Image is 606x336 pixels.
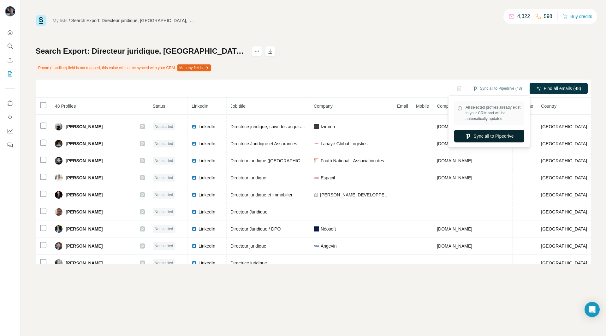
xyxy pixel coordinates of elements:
[199,243,215,249] span: LinkedIn
[437,141,472,146] span: [DOMAIN_NAME]
[230,226,281,231] span: Directeur Juridique / DPO
[155,158,173,164] span: Not started
[5,139,15,151] button: Feedback
[153,104,165,109] span: Status
[5,27,15,38] button: Quick start
[155,175,173,181] span: Not started
[541,261,587,266] span: [GEOGRAPHIC_DATA]
[541,104,556,109] span: Country
[437,104,472,109] span: Company website
[69,17,70,24] li: /
[192,192,197,197] img: LinkedIn logo
[192,261,197,266] img: LinkedIn logo
[66,209,103,215] span: [PERSON_NAME]
[230,141,297,146] span: Directrice Juridique et Assurances
[230,209,268,214] span: Directeur Juridique
[230,124,367,129] span: Directrice juridique, suivi des acquisitions et administration des ventes
[55,208,62,216] img: Avatar
[55,191,62,199] img: Avatar
[321,175,335,181] span: Espacil
[155,209,173,215] span: Not started
[155,243,173,249] span: Not started
[320,192,389,198] span: [PERSON_NAME] DEVELOPPEMENT
[155,192,173,198] span: Not started
[466,105,521,122] span: All selected profiles already exist in your CRM and will be automatically updated.
[5,40,15,52] button: Search
[155,260,173,266] span: Not started
[321,243,337,249] span: Angevin
[53,18,68,23] a: My lists
[541,124,587,129] span: [GEOGRAPHIC_DATA]
[314,158,319,163] img: company-logo
[71,17,198,24] div: Search Export: Directeur juridique, [GEOGRAPHIC_DATA], [GEOGRAPHIC_DATA] - [DATE] 12:58
[5,125,15,137] button: Dashboard
[192,104,208,109] span: LinkedIn
[585,302,600,317] div: Open Intercom Messenger
[437,124,472,129] span: [DOMAIN_NAME]
[321,141,368,147] span: Lahaye Global Logistics
[314,175,319,180] img: company-logo
[192,175,197,180] img: LinkedIn logo
[468,84,526,93] button: Sync all to Pipedrive (48)
[314,124,319,129] img: company-logo
[192,158,197,163] img: LinkedIn logo
[192,209,197,214] img: LinkedIn logo
[192,141,197,146] img: LinkedIn logo
[66,243,103,249] span: [PERSON_NAME]
[541,209,587,214] span: [GEOGRAPHIC_DATA]
[55,157,62,165] img: Avatar
[321,123,335,130] span: Izimmo
[541,158,587,163] span: [GEOGRAPHIC_DATA]
[155,124,173,129] span: Not started
[66,192,103,198] span: [PERSON_NAME]
[5,111,15,123] button: Use Surfe API
[230,175,266,180] span: Directeur juridique
[199,209,215,215] span: LinkedIn
[530,83,588,94] button: Find all emails (48)
[437,226,472,231] span: [DOMAIN_NAME]
[230,192,293,197] span: Directeur juridique et immobilier
[177,64,211,71] button: Map my fields
[517,13,530,20] p: 4,322
[437,175,472,180] span: [DOMAIN_NAME]
[199,175,215,181] span: LinkedIn
[55,104,76,109] span: 48 Profiles
[321,158,389,164] span: Fnath National - Association des accidentés de la vie
[199,158,215,164] span: LinkedIn
[314,243,319,249] img: company-logo
[55,225,62,233] img: Avatar
[544,13,552,20] p: 598
[541,226,587,231] span: [GEOGRAPHIC_DATA]
[55,123,62,130] img: Avatar
[199,226,215,232] span: LinkedIn
[314,141,319,146] img: company-logo
[66,141,103,147] span: [PERSON_NAME]
[321,226,336,232] span: Néosoft
[5,98,15,109] button: Use Surfe on LinkedIn
[66,260,103,266] span: [PERSON_NAME]
[230,158,317,163] span: Directeur juridique ([GEOGRAPHIC_DATA])
[199,192,215,198] span: LinkedIn
[66,123,103,130] span: [PERSON_NAME]
[314,104,333,109] span: Company
[155,141,173,147] span: Not started
[541,175,587,180] span: [GEOGRAPHIC_DATA]
[541,243,587,249] span: [GEOGRAPHIC_DATA]
[36,15,46,26] img: Surfe Logo
[230,243,266,249] span: Directeur juridique
[544,85,581,92] span: Find all emails (48)
[199,141,215,147] span: LinkedIn
[192,243,197,249] img: LinkedIn logo
[66,175,103,181] span: [PERSON_NAME]
[192,226,197,231] img: LinkedIn logo
[397,104,408,109] span: Email
[199,123,215,130] span: LinkedIn
[230,261,267,266] span: Directrice juridique
[437,158,472,163] span: [DOMAIN_NAME]
[66,158,103,164] span: [PERSON_NAME]
[230,104,246,109] span: Job title
[437,243,472,249] span: [DOMAIN_NAME]
[5,6,15,16] img: Avatar
[454,130,524,142] button: Sync all to Pipedrive
[55,140,62,147] img: Avatar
